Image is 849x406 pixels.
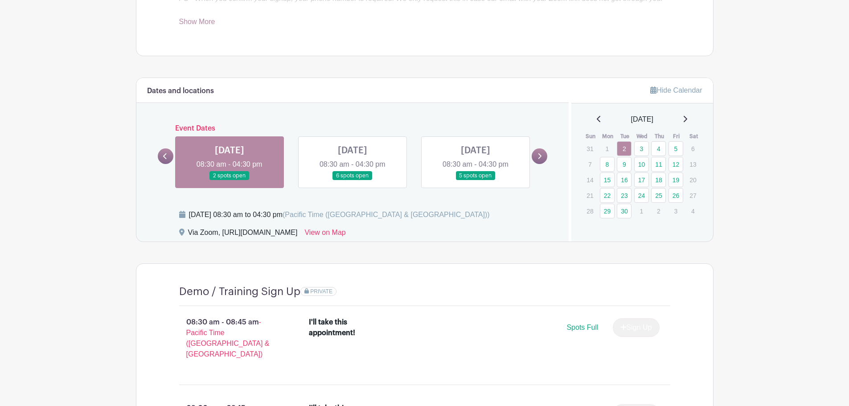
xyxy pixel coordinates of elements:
th: Sat [685,132,702,141]
a: 17 [634,172,649,187]
a: 12 [669,157,683,172]
h4: Demo / Training Sign Up [179,285,300,298]
p: 1 [600,142,615,156]
th: Tue [616,132,634,141]
th: Sun [582,132,599,141]
a: 2 [617,141,632,156]
a: 19 [669,172,683,187]
p: 08:30 am - 08:45 am [165,313,295,363]
p: 4 [685,204,700,218]
a: 11 [651,157,666,172]
div: [DATE] 08:30 am to 04:30 pm [189,209,490,220]
a: 30 [617,204,632,218]
a: 23 [617,188,632,203]
div: I'll take this appointment! [309,317,386,338]
a: Hide Calendar [650,86,702,94]
a: 8 [600,157,615,172]
a: Show More [179,18,215,29]
p: 1 [634,204,649,218]
th: Wed [634,132,651,141]
a: View on Map [304,227,345,242]
p: 6 [685,142,700,156]
h6: Dates and locations [147,87,214,95]
th: Thu [651,132,668,141]
p: 27 [685,189,700,202]
p: 14 [582,173,597,187]
span: [DATE] [631,114,653,125]
p: 20 [685,173,700,187]
h6: Event Dates [173,124,532,133]
a: 25 [651,188,666,203]
span: PRIVATE [310,288,332,295]
p: 7 [582,157,597,171]
span: - Pacific Time ([GEOGRAPHIC_DATA] & [GEOGRAPHIC_DATA]) [186,318,270,358]
th: Fri [668,132,685,141]
th: Mon [599,132,617,141]
a: 15 [600,172,615,187]
p: 13 [685,157,700,171]
a: 18 [651,172,666,187]
span: (Pacific Time ([GEOGRAPHIC_DATA] & [GEOGRAPHIC_DATA])) [283,211,490,218]
span: Spots Full [566,324,598,331]
a: 16 [617,172,632,187]
p: 3 [669,204,683,218]
a: 22 [600,188,615,203]
a: 5 [669,141,683,156]
p: 2 [651,204,666,218]
p: 31 [582,142,597,156]
a: 4 [651,141,666,156]
a: 24 [634,188,649,203]
a: 29 [600,204,615,218]
div: Via Zoom, [URL][DOMAIN_NAME] [188,227,298,242]
a: 10 [634,157,649,172]
a: 9 [617,157,632,172]
p: 28 [582,204,597,218]
p: 21 [582,189,597,202]
a: 26 [669,188,683,203]
a: 3 [634,141,649,156]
